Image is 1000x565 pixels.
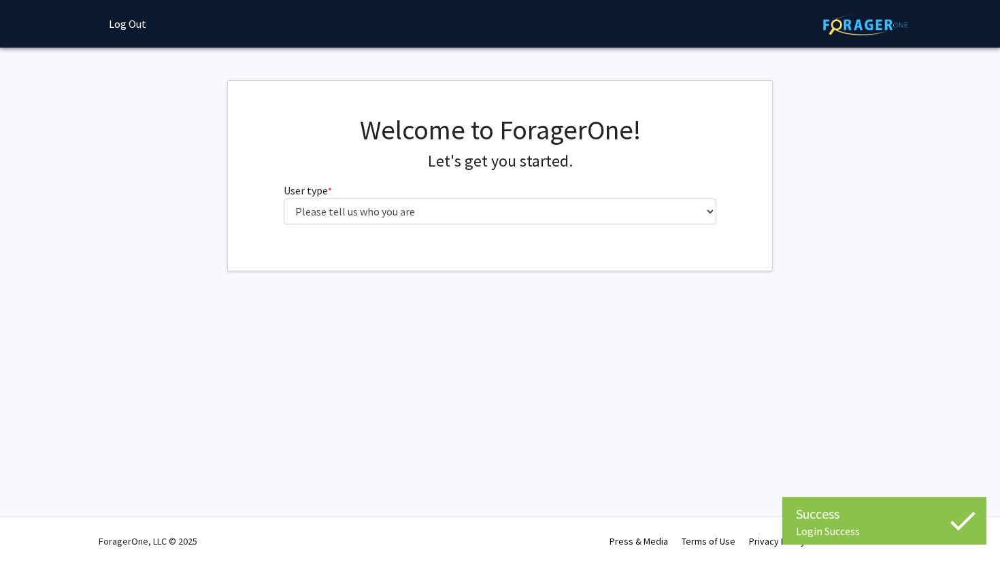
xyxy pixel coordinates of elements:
a: Privacy Policy [749,535,805,547]
a: Terms of Use [682,535,735,547]
div: ForagerOne, LLC © 2025 [99,517,197,565]
div: Login Success [796,524,973,538]
img: ForagerOne Logo [823,14,908,35]
div: Success [796,504,973,524]
a: Press & Media [610,535,668,547]
h1: Welcome to ForagerOne! [284,114,717,146]
label: User type [284,182,332,199]
h4: Let's get you started. [284,152,717,171]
